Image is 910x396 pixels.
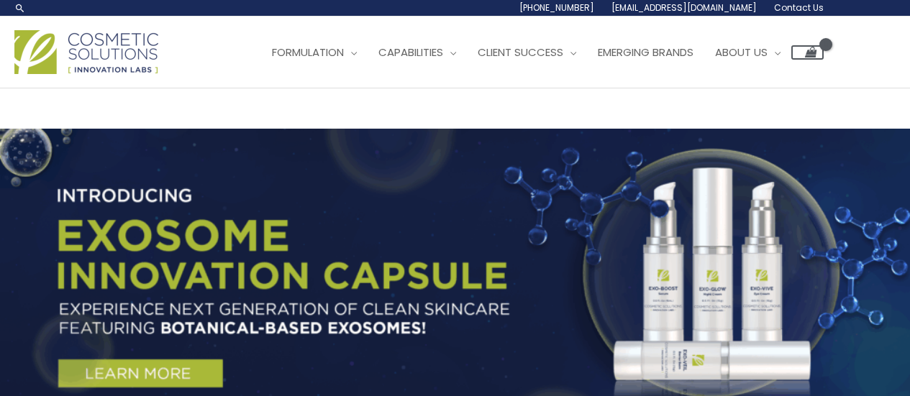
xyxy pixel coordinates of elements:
[715,45,768,60] span: About Us
[791,45,824,60] a: View Shopping Cart, empty
[704,31,791,74] a: About Us
[272,45,344,60] span: Formulation
[519,1,594,14] span: [PHONE_NUMBER]
[467,31,587,74] a: Client Success
[261,31,368,74] a: Formulation
[14,2,26,14] a: Search icon link
[378,45,443,60] span: Capabilities
[587,31,704,74] a: Emerging Brands
[598,45,693,60] span: Emerging Brands
[774,1,824,14] span: Contact Us
[250,31,824,74] nav: Site Navigation
[478,45,563,60] span: Client Success
[368,31,467,74] a: Capabilities
[14,30,158,74] img: Cosmetic Solutions Logo
[611,1,757,14] span: [EMAIL_ADDRESS][DOMAIN_NAME]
